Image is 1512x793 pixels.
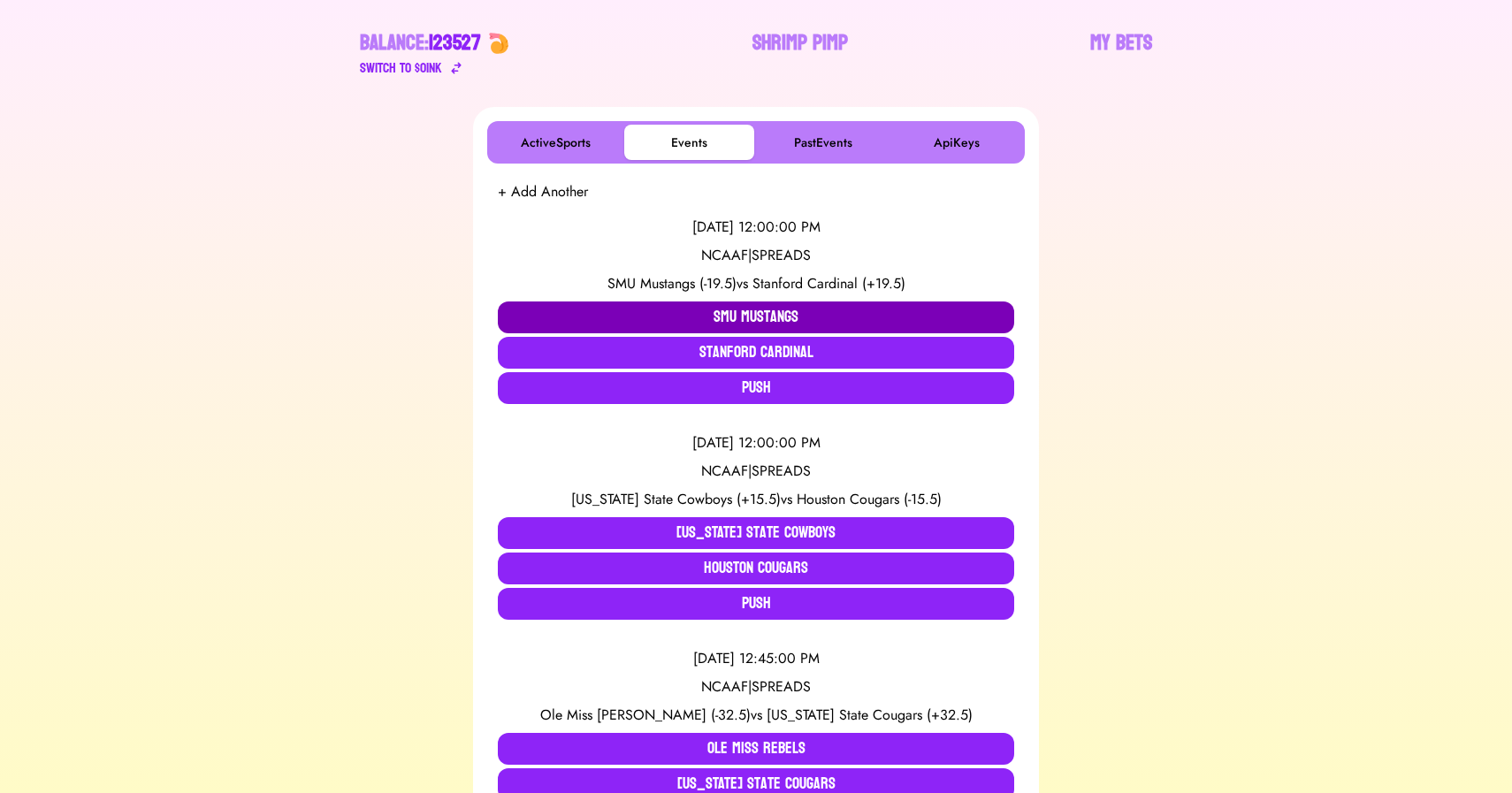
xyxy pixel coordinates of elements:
button: Ole Miss Rebels [498,733,1014,765]
a: Shrimp Pimp [752,29,848,79]
button: Push [498,588,1014,620]
div: [DATE] 12:45:00 PM [498,648,1014,669]
button: ActiveSports [491,125,621,160]
div: NCAAF | SPREADS [498,245,1014,266]
div: NCAAF | SPREADS [498,461,1014,482]
button: SMU Mustangs [498,301,1014,333]
div: vs [498,705,1014,726]
img: 🍤 [488,33,509,54]
span: [US_STATE] State Cowboys (+15.5) [571,489,781,509]
button: [US_STATE] State Cowboys [498,517,1014,549]
a: My Bets [1090,29,1152,79]
button: Houston Cougars [498,553,1014,584]
div: vs [498,273,1014,294]
div: [DATE] 12:00:00 PM [498,217,1014,238]
button: + Add Another [498,181,588,202]
button: ApiKeys [891,125,1021,160]
button: PastEvents [758,125,888,160]
span: Ole Miss [PERSON_NAME] (-32.5) [540,705,751,725]
div: [DATE] 12:00:00 PM [498,432,1014,454]
span: [US_STATE] State Cougars (+32.5) [767,705,973,725]
div: Balance: [360,29,481,57]
span: 123527 [429,24,481,62]
div: NCAAF | SPREADS [498,676,1014,698]
div: Switch to $ OINK [360,57,442,79]
span: Stanford Cardinal (+19.5) [752,273,905,294]
div: vs [498,489,1014,510]
span: SMU Mustangs (-19.5) [607,273,737,294]
button: Stanford Cardinal [498,337,1014,369]
button: Events [624,125,754,160]
span: Houston Cougars (-15.5) [797,489,942,509]
button: Push [498,372,1014,404]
